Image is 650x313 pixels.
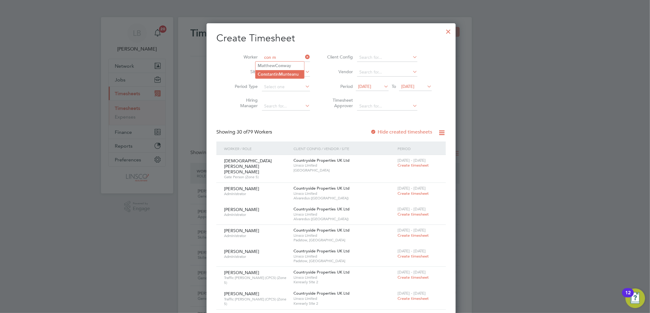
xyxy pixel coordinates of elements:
[224,275,289,285] span: Traffic [PERSON_NAME] (CPCS) (Zone 5)
[293,254,395,259] span: Linsco Limited
[398,248,426,254] span: [DATE] - [DATE]
[293,228,349,233] span: Countryside Properties UK Ltd
[262,102,310,111] input: Search for...
[401,84,414,89] span: [DATE]
[224,297,289,306] span: Traffic [PERSON_NAME] (CPCS) (Zone 5)
[370,129,432,135] label: Hide created timesheets
[357,68,417,77] input: Search for...
[293,248,349,254] span: Countryside Properties UK Ltd
[237,129,272,135] span: 79 Workers
[325,69,353,74] label: Vendor
[230,54,258,60] label: Worker
[224,186,259,191] span: [PERSON_NAME]
[398,228,426,233] span: [DATE] - [DATE]
[398,158,426,163] span: [DATE] - [DATE]
[293,280,395,285] span: Keresely Site 2
[357,53,417,62] input: Search for...
[398,212,429,217] span: Create timesheet
[279,72,283,77] b: M
[224,212,289,217] span: Administrator
[398,270,426,275] span: [DATE] - [DATE]
[293,168,395,173] span: [GEOGRAPHIC_DATA]
[390,82,398,90] span: To
[325,84,353,89] label: Period
[293,158,349,163] span: Countryside Properties UK Ltd
[222,141,292,156] div: Worker / Role
[258,63,262,68] b: M
[224,291,259,296] span: [PERSON_NAME]
[275,63,284,68] b: Con
[398,291,426,296] span: [DATE] - [DATE]
[224,249,259,254] span: [PERSON_NAME]
[293,163,395,168] span: Linsco Limited
[216,32,446,45] h2: Create Timesheet
[396,141,440,156] div: Period
[216,129,273,135] div: Showing
[293,233,395,238] span: Linsco Limited
[293,258,395,263] span: Padstow, [GEOGRAPHIC_DATA]
[358,84,371,89] span: [DATE]
[398,186,426,191] span: [DATE] - [DATE]
[224,270,259,275] span: [PERSON_NAME]
[292,141,396,156] div: Client Config / Vendor / Site
[224,191,289,196] span: Administrator
[398,254,429,259] span: Create timesheet
[256,70,304,78] li: stantin unteanu
[224,207,259,212] span: [PERSON_NAME]
[398,275,429,280] span: Create timesheet
[293,296,395,301] span: Linsco Limited
[325,97,353,108] label: Timesheet Approver
[357,102,417,111] input: Search for...
[293,217,395,221] span: Alvaredus ([GEOGRAPHIC_DATA])
[398,191,429,196] span: Create timesheet
[230,69,258,74] label: Site
[293,301,395,306] span: Keresely Site 2
[230,97,258,108] label: Hiring Manager
[293,291,349,296] span: Countryside Properties UK Ltd
[224,228,259,233] span: [PERSON_NAME]
[625,293,631,301] div: 12
[293,186,349,191] span: Countryside Properties UK Ltd
[262,53,310,62] input: Search for...
[626,288,645,308] button: Open Resource Center, 12 new notifications
[258,72,266,77] b: Con
[224,254,289,259] span: Administrator
[325,54,353,60] label: Client Config
[293,191,395,196] span: Linsco Limited
[224,158,272,175] span: [DEMOGRAPHIC_DATA][PERSON_NAME] [PERSON_NAME]
[293,238,395,243] span: Padstow, [GEOGRAPHIC_DATA]
[224,233,289,238] span: Administrator
[398,296,429,301] span: Create timesheet
[398,163,429,168] span: Create timesheet
[262,83,310,91] input: Select one
[224,175,289,179] span: Gate Person (Zone 5)
[293,270,349,275] span: Countryside Properties UK Ltd
[398,233,429,238] span: Create timesheet
[293,212,395,217] span: Linsco Limited
[293,196,395,201] span: Alvaredus ([GEOGRAPHIC_DATA])
[293,275,395,280] span: Linsco Limited
[237,129,248,135] span: 30 of
[293,206,349,212] span: Countryside Properties UK Ltd
[256,62,304,70] li: atthew way
[398,206,426,212] span: [DATE] - [DATE]
[230,84,258,89] label: Period Type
